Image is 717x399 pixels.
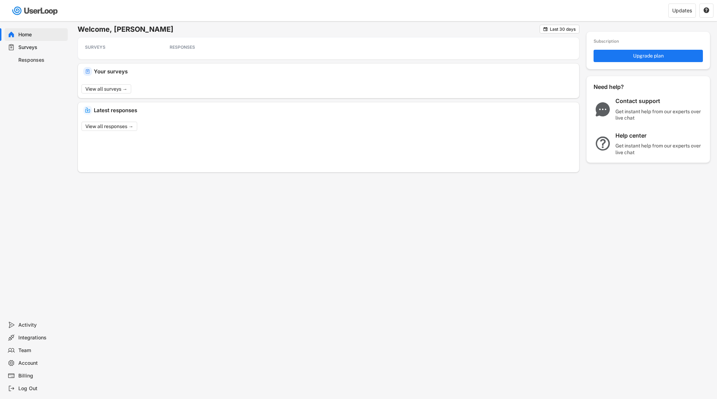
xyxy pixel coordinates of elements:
div: RESPONSES [170,44,233,50]
img: IncomingMajor.svg [85,108,90,113]
div: Latest responses [94,108,574,113]
div: Integrations [18,334,65,341]
div: Surveys [18,44,65,51]
button:  [543,26,548,32]
button: View all responses → [81,122,137,131]
div: Home [18,31,65,38]
text:  [543,26,548,32]
div: Help center [615,132,704,139]
img: userloop-logo-01.svg [11,4,60,18]
div: Log Out [18,385,65,392]
div: Updates [672,8,692,13]
button: View all surveys → [81,84,131,93]
img: ChatMajor.svg [594,102,612,116]
button: Upgrade plan [594,50,703,62]
button:  [703,7,710,14]
div: Account [18,360,65,367]
div: Get instant help from our experts over live chat [615,108,704,121]
div: Get instant help from our experts over live chat [615,143,704,155]
div: Billing [18,373,65,379]
div: Your surveys [94,69,574,74]
div: Need help? [594,83,643,91]
div: SURVEYS [85,44,148,50]
h6: Welcome, [PERSON_NAME] [78,25,540,34]
div: Team [18,347,65,354]
div: Responses [18,57,65,64]
div: Subscription [594,39,619,44]
img: QuestionMarkInverseMajor.svg [594,137,612,151]
div: Contact support [615,97,704,105]
div: Activity [18,322,65,328]
div: Last 30 days [550,27,576,31]
text:  [704,7,709,13]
